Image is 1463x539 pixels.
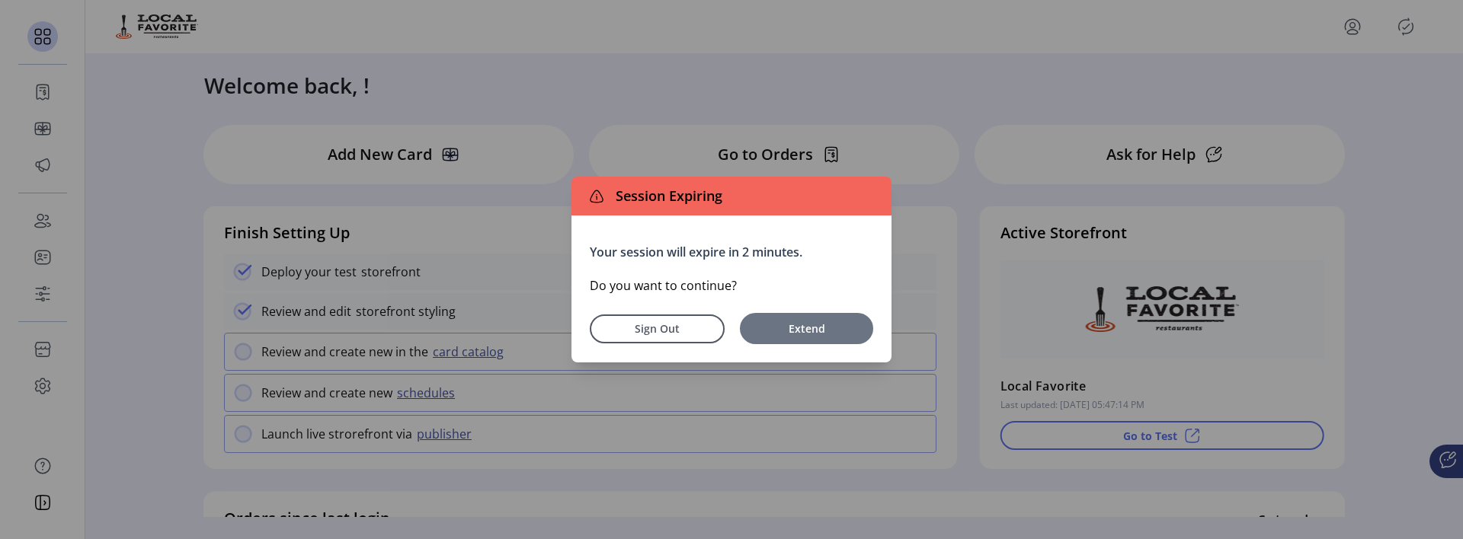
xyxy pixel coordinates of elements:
[610,321,705,336] span: Sign Out
[740,313,873,344] button: Extend
[610,186,722,206] span: Session Expiring
[590,314,725,343] button: Sign Out
[590,243,873,261] p: Your session will expire in 2 minutes.
[748,321,866,336] span: Extend
[590,276,873,295] p: Do you want to continue?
